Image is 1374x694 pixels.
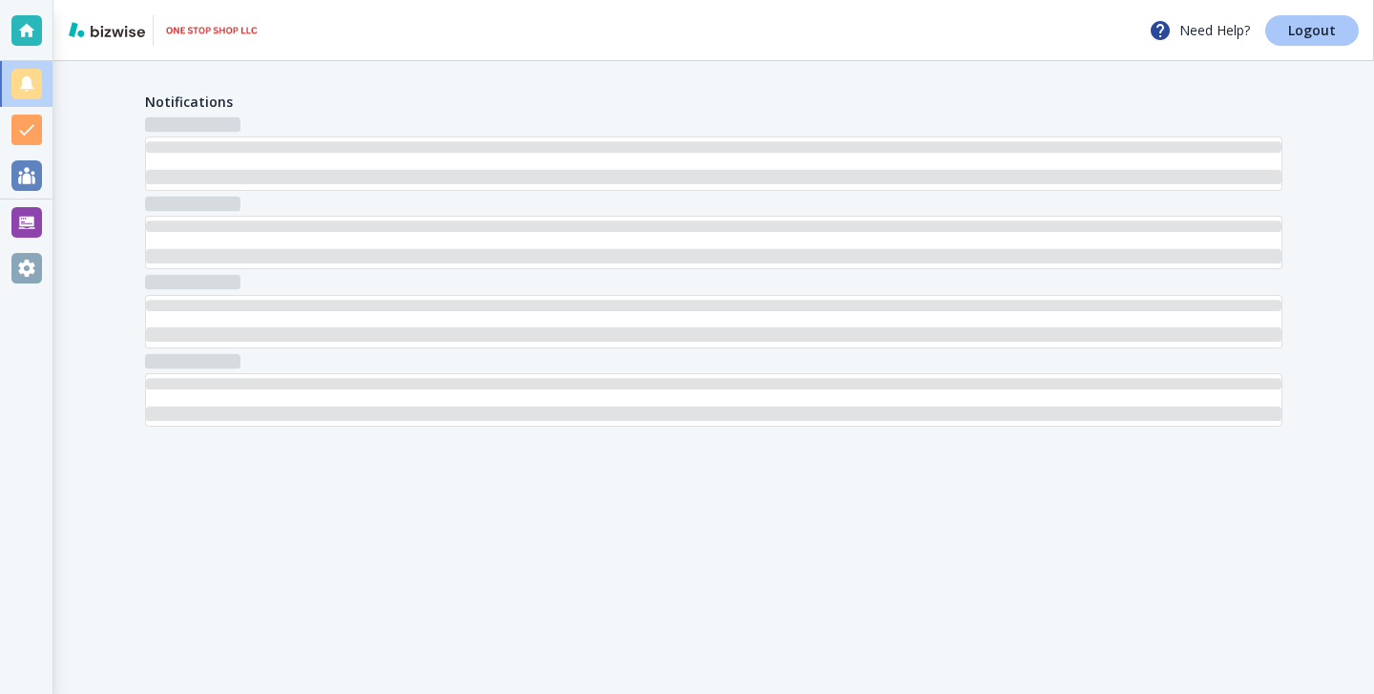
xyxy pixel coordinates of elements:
p: Need Help? [1149,19,1250,42]
img: bizwise [69,22,145,37]
img: ONE STOP SHOP ALL SOLUTIONS, LLC [161,15,265,46]
p: Logout [1288,24,1336,37]
a: Logout [1265,15,1359,46]
h4: Notifications [145,92,233,112]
